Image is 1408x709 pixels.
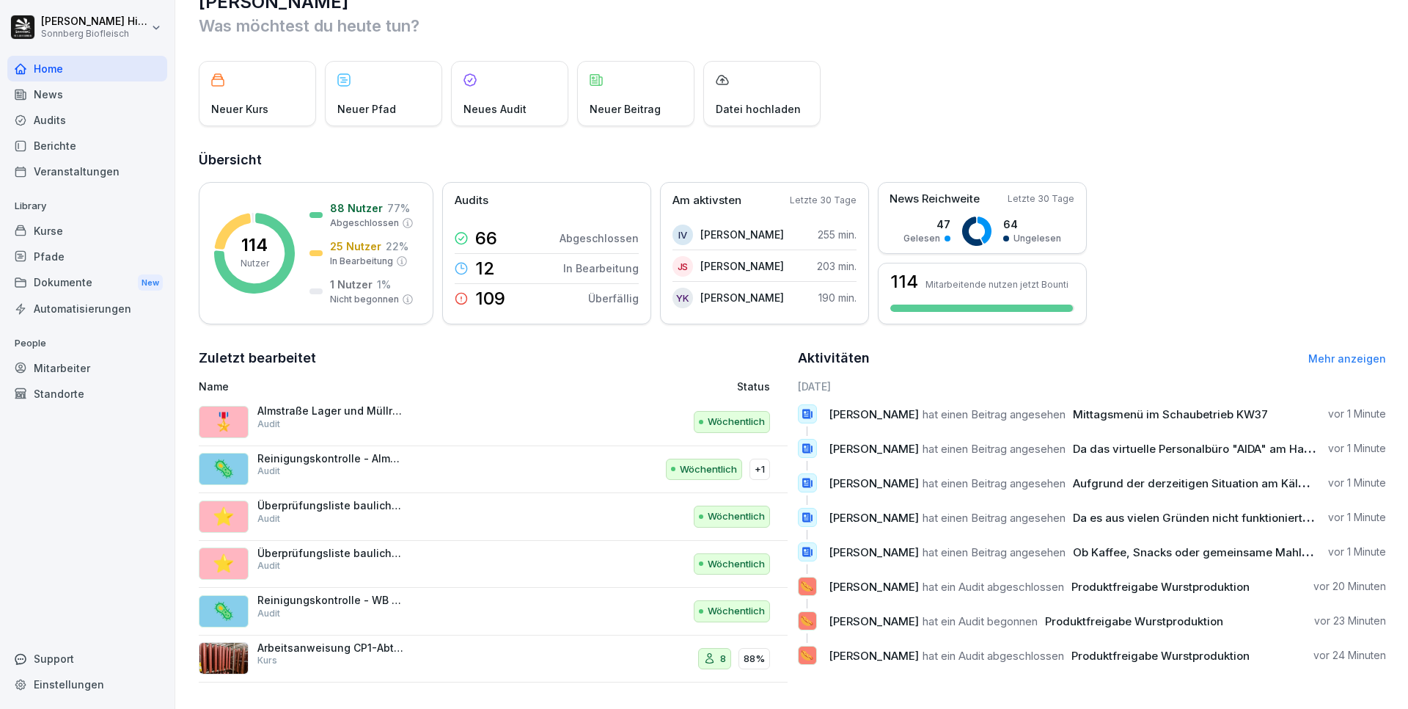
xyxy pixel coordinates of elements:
[720,652,726,666] p: 8
[800,611,814,631] p: 🌭
[708,604,765,619] p: Wöchentlich
[744,652,765,666] p: 88%
[925,279,1068,290] p: Mitarbeitende nutzen jetzt Bounti
[257,607,280,620] p: Audit
[1328,476,1386,490] p: vor 1 Minute
[755,462,765,477] p: +1
[1071,649,1250,663] span: Produktfreigabe Wurstproduktion
[7,355,167,381] a: Mitarbeiter
[213,550,235,577] p: ⭐
[1314,614,1386,628] p: vor 23 Minuten
[386,239,408,254] p: 22 %
[890,273,918,291] h3: 114
[7,56,167,81] div: Home
[672,256,693,277] div: JS
[829,545,919,559] span: [PERSON_NAME]
[829,407,919,421] span: [PERSON_NAME]
[903,217,950,232] p: 47
[7,381,167,407] div: Standorte
[257,465,280,478] p: Audit
[213,598,235,625] p: 🦠
[563,261,639,276] p: In Bearbeitung
[199,642,249,675] img: mphigpm8jrcai41dtx68as7p.png
[672,288,693,308] div: YK
[337,101,396,117] p: Neuer Pfad
[7,332,167,355] p: People
[241,257,269,270] p: Nutzer
[737,379,770,394] p: Status
[7,296,167,321] a: Automatisierungen
[257,418,280,431] p: Audit
[257,452,404,465] p: Reinigungskontrolle - Almstraße, Schlachtung/Zerlegung
[560,230,639,246] p: Abgeschlossen
[199,14,1386,37] p: Was möchtest du heute tun?
[800,645,814,666] p: 🌭
[1313,579,1386,594] p: vor 20 Minuten
[138,274,163,291] div: New
[1008,192,1074,206] p: Letzte 30 Tage
[199,348,788,368] h2: Zuletzt bearbeitet
[7,244,167,269] div: Pfade
[7,672,167,697] div: Einstellungen
[923,545,1066,559] span: hat einen Beitrag angesehen
[890,191,980,208] p: News Reichweite
[7,133,167,159] a: Berichte
[829,476,919,490] span: [PERSON_NAME]
[199,399,788,446] a: 🎖️Almstraße Lager und Müllraum, LeergutAuditWöchentlich
[475,230,497,247] p: 66
[199,636,788,683] a: Arbeitsanweisung CP1-AbtrocknungKurs888%
[7,159,167,184] a: Veranstaltungen
[817,258,857,274] p: 203 min.
[829,580,919,594] span: [PERSON_NAME]
[241,236,268,254] p: 114
[798,348,870,368] h2: Aktivitäten
[1328,545,1386,559] p: vor 1 Minute
[475,260,495,277] p: 12
[708,557,765,572] p: Wöchentlich
[1328,510,1386,525] p: vor 1 Minute
[377,277,391,292] p: 1 %
[1328,441,1386,456] p: vor 1 Minute
[330,200,383,216] p: 88 Nutzer
[257,512,280,526] p: Audit
[588,291,639,306] p: Überfällig
[590,101,661,117] p: Neuer Beitrag
[1045,614,1223,628] span: Produktfreigabe Wurstproduktion
[463,101,527,117] p: Neues Audit
[257,559,280,572] p: Audit
[1071,580,1250,594] span: Produktfreigabe Wurstproduktion
[7,269,167,297] a: DokumenteNew
[818,227,857,242] p: 255 min.
[7,107,167,133] a: Audits
[213,409,235,435] p: 🎖️
[923,649,1064,663] span: hat ein Audit abgeschlossen
[7,81,167,107] a: News
[199,588,788,636] a: 🦠Reinigungskontrolle - WB Hoferraum, Pasteur und SpeckproduktionAuditWöchentlich
[199,446,788,494] a: 🦠Reinigungskontrolle - Almstraße, Schlachtung/ZerlegungAuditWöchentlich+1
[41,29,148,39] p: Sonnberg Biofleisch
[7,269,167,297] div: Dokumente
[199,379,568,394] p: Name
[829,511,919,525] span: [PERSON_NAME]
[7,646,167,672] div: Support
[672,192,741,209] p: Am aktivsten
[1073,407,1268,421] span: Mittagsmenü im Schaubetrieb KW37
[708,415,765,429] p: Wöchentlich
[257,404,404,418] p: Almstraße Lager und Müllraum, Leergut
[211,101,268,117] p: Neuer Kurs
[708,509,765,524] p: Wöchentlich
[1013,232,1061,245] p: Ungelesen
[475,290,505,308] p: 109
[213,503,235,530] p: ⭐
[700,227,784,242] p: [PERSON_NAME]
[257,654,277,667] p: Kurs
[257,594,404,607] p: Reinigungskontrolle - WB Hoferraum, Pasteur und Speckproduktion
[330,255,393,268] p: In Bearbeitung
[7,218,167,244] a: Kurse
